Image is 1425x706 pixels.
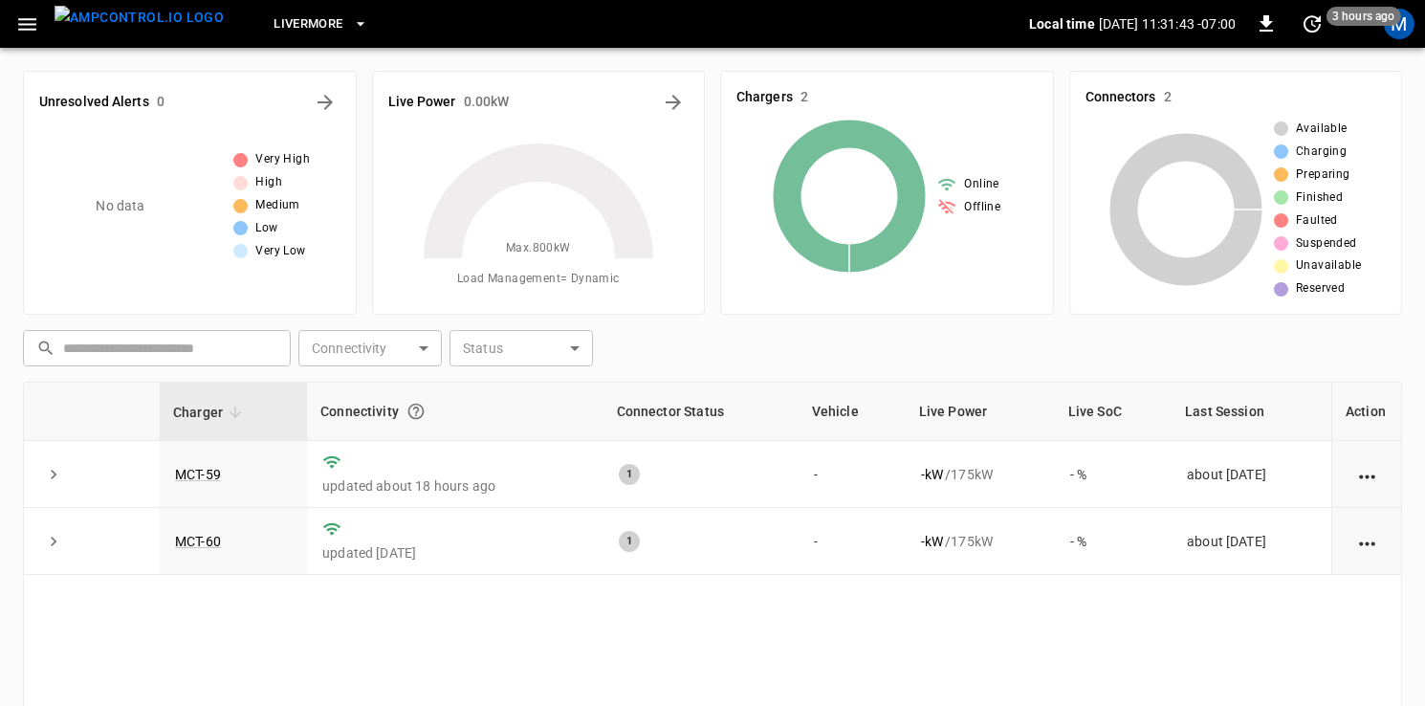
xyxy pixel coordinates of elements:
[921,532,1040,551] div: / 175 kW
[1172,441,1331,508] td: about [DATE]
[799,508,906,575] td: -
[619,464,640,485] div: 1
[157,92,164,113] h6: 0
[921,532,943,551] p: - kW
[1296,143,1347,162] span: Charging
[506,239,571,258] span: Max. 800 kW
[55,6,224,30] img: ampcontrol.io logo
[1172,383,1331,441] th: Last Session
[658,87,689,118] button: Energy Overview
[1164,87,1172,108] h6: 2
[1296,188,1343,208] span: Finished
[388,92,456,113] h6: Live Power
[799,383,906,441] th: Vehicle
[1099,14,1236,33] p: [DATE] 11:31:43 -07:00
[1384,9,1414,39] div: profile-icon
[1296,279,1345,298] span: Reserved
[96,196,144,216] p: No data
[906,383,1055,441] th: Live Power
[921,465,1040,484] div: / 175 kW
[1331,383,1401,441] th: Action
[1296,234,1357,254] span: Suspended
[1055,441,1172,508] td: - %
[1355,532,1379,551] div: action cell options
[255,219,277,238] span: Low
[964,175,998,194] span: Online
[1085,87,1156,108] h6: Connectors
[1296,211,1338,231] span: Faulted
[39,527,68,556] button: expand row
[603,383,799,441] th: Connector Status
[1055,508,1172,575] td: - %
[964,198,1000,217] span: Offline
[1297,9,1327,39] button: set refresh interval
[255,196,299,215] span: Medium
[173,401,248,424] span: Charger
[800,87,808,108] h6: 2
[799,441,906,508] td: -
[1296,256,1361,276] span: Unavailable
[921,465,943,484] p: - kW
[1029,14,1095,33] p: Local time
[457,270,620,289] span: Load Management = Dynamic
[255,150,310,169] span: Very High
[39,460,68,489] button: expand row
[274,13,342,35] span: Livermore
[736,87,793,108] h6: Chargers
[175,467,221,482] a: MCT-59
[464,92,510,113] h6: 0.00 kW
[255,242,305,261] span: Very Low
[39,92,149,113] h6: Unresolved Alerts
[175,534,221,549] a: MCT-60
[619,531,640,552] div: 1
[1172,508,1331,575] td: about [DATE]
[320,394,589,429] div: Connectivity
[1296,165,1350,185] span: Preparing
[1326,7,1401,26] span: 3 hours ago
[322,476,587,496] p: updated about 18 hours ago
[1355,465,1379,484] div: action cell options
[255,173,282,192] span: High
[322,543,587,563] p: updated [DATE]
[1296,120,1348,139] span: Available
[266,6,375,43] button: Livermore
[310,87,340,118] button: All Alerts
[1055,383,1172,441] th: Live SoC
[399,394,433,429] button: Connection between the charger and our software.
